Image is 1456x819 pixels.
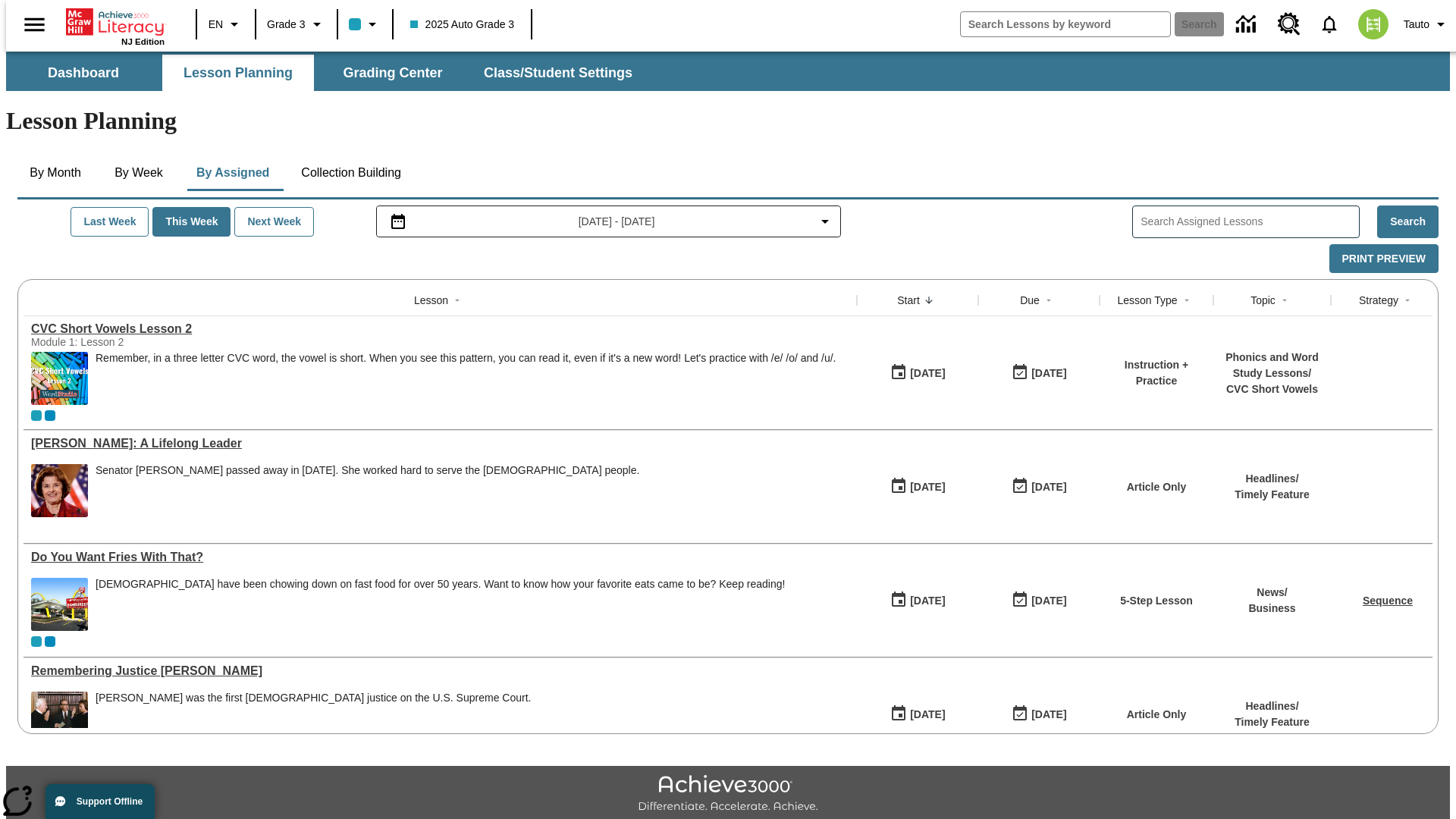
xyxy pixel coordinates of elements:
[317,55,469,91] button: Grading Center
[31,578,88,631] img: One of the first McDonald's stores, with the iconic red sign and golden arches.
[6,107,1450,135] h1: Lesson Planning
[1020,293,1040,308] div: Due
[31,464,88,517] img: Senator Dianne Feinstein of California smiles with the U.S. flag behind her.
[6,52,1450,91] div: SubNavbar
[1310,5,1349,44] a: Notifications
[152,207,231,237] button: This Week
[77,796,143,807] span: Support Offline
[1006,586,1072,615] button: 09/19/25: Last day the lesson can be accessed
[1398,291,1417,309] button: Sort
[1031,591,1066,610] div: [DATE]
[1398,11,1456,38] button: Profile/Settings
[897,293,920,308] div: Start
[31,664,849,678] a: Remembering Justice O'Connor, Lessons
[96,578,785,631] div: Americans have been chowing down on fast food for over 50 years. Want to know how your favorite e...
[920,291,938,309] button: Sort
[1358,9,1389,39] img: avatar image
[101,155,177,191] button: By Week
[1221,381,1323,397] p: CVC Short Vowels
[885,359,950,388] button: 09/19/25: First time the lesson was available
[45,636,55,647] div: OL 2025 Auto Grade 4
[66,7,165,37] a: Home
[31,636,42,647] span: Current Class
[45,410,55,421] div: OL 2025 Auto Grade 4
[1359,293,1398,308] div: Strategy
[1377,206,1439,238] button: Search
[383,212,835,231] button: Select the date range menu item
[71,207,149,237] button: Last Week
[1235,487,1310,503] p: Timely Feature
[472,55,645,91] button: Class/Student Settings
[910,705,945,724] div: [DATE]
[1006,359,1072,388] button: 09/19/25: Last day the lesson can be accessed
[45,784,155,819] button: Support Offline
[1269,4,1310,45] a: Resource Center, Will open in new tab
[1235,471,1310,487] p: Headlines /
[1404,17,1429,33] span: Tauto
[1248,585,1295,601] p: News /
[96,692,531,745] div: Sandra Day O'Connor was the first female justice on the U.S. Supreme Court.
[910,478,945,497] div: [DATE]
[1127,707,1187,723] p: Article Only
[96,578,785,591] div: [DEMOGRAPHIC_DATA] have been chowing down on fast food for over 50 years. Want to know how your f...
[638,775,818,814] img: Achieve3000 Differentiate Accelerate Achieve
[267,17,306,33] span: Grade 3
[1276,291,1294,309] button: Sort
[885,586,950,615] button: 09/19/25: First time the lesson was available
[96,352,836,365] p: Remember, in a three letter CVC word, the vowel is short. When you see this pattern, you can read...
[31,692,88,745] img: Chief Justice Warren Burger, wearing a black robe, holds up his right hand and faces Sandra Day O...
[17,155,93,191] button: By Month
[6,55,646,91] div: SubNavbar
[1221,350,1323,381] p: Phonics and Word Study Lessons /
[289,155,413,191] button: Collection Building
[31,322,849,336] div: CVC Short Vowels Lesson 2
[1235,714,1310,730] p: Timely Feature
[31,551,849,564] div: Do You Want Fries With That?
[12,2,57,47] button: Open side menu
[1006,472,1072,501] button: 09/19/25: Last day the lesson can be accessed
[1120,593,1193,609] p: 5-Step Lesson
[261,11,332,38] button: Grade: Grade 3, Select a grade
[910,364,945,383] div: [DATE]
[96,692,531,704] div: [PERSON_NAME] was the first [DEMOGRAPHIC_DATA] justice on the U.S. Supreme Court.
[1250,293,1276,308] div: Topic
[31,551,849,564] a: Do You Want Fries With That?, Lessons
[202,11,250,38] button: Language: EN, Select a language
[579,214,655,230] span: [DATE] - [DATE]
[1235,698,1310,714] p: Headlines /
[31,437,849,450] div: Dianne Feinstein: A Lifelong Leader
[31,336,259,348] div: Module 1: Lesson 2
[910,591,945,610] div: [DATE]
[448,291,466,309] button: Sort
[414,293,448,308] div: Lesson
[234,207,314,237] button: Next Week
[8,55,159,91] button: Dashboard
[66,5,165,46] div: Home
[1227,4,1269,45] a: Data Center
[1141,211,1359,233] input: Search Assigned Lessons
[184,155,281,191] button: By Assigned
[96,464,639,517] div: Senator Dianne Feinstein passed away in September 2023. She worked hard to serve the American peo...
[885,700,950,729] button: 09/19/25: First time the lesson was available
[1349,5,1398,44] button: Select a new avatar
[1127,479,1187,495] p: Article Only
[410,17,515,33] span: 2025 Auto Grade 3
[885,472,950,501] button: 09/19/25: First time the lesson was available
[961,12,1170,36] input: search field
[1107,357,1206,389] p: Instruction + Practice
[1329,244,1439,274] button: Print Preview
[1031,478,1066,497] div: [DATE]
[1031,705,1066,724] div: [DATE]
[1006,700,1072,729] button: 09/19/25: Last day the lesson can be accessed
[31,437,849,450] a: Dianne Feinstein: A Lifelong Leader, Lessons
[1040,291,1058,309] button: Sort
[31,664,849,678] div: Remembering Justice O'Connor
[162,55,314,91] button: Lesson Planning
[31,352,88,405] img: CVC Short Vowels Lesson 2.
[209,17,223,33] span: EN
